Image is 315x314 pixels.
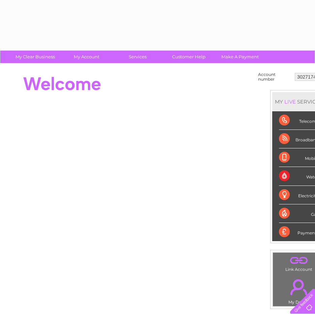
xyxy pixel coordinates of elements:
[161,51,217,63] a: Customer Help
[110,51,165,63] a: Services
[59,51,114,63] a: My Account
[7,51,63,63] a: My Clear Business
[283,98,297,105] div: LIVE
[256,70,293,83] td: Account number
[212,51,268,63] a: Make A Payment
